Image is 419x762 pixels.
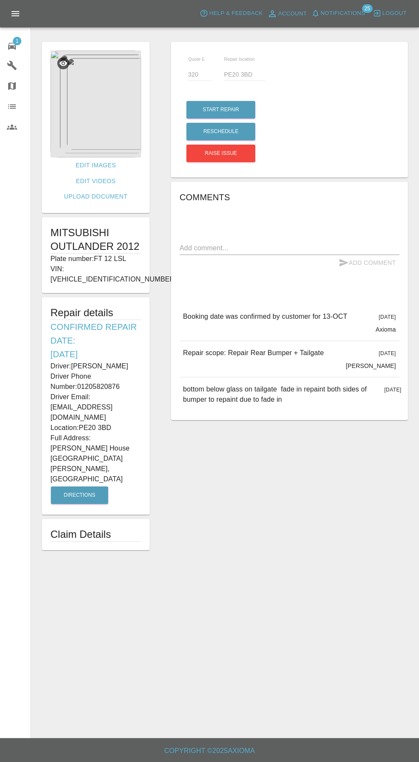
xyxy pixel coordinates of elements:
[50,264,141,285] p: VIN: [VEHICLE_IDENTIFICATION_NUMBER]
[50,226,141,253] h1: MITSUBISHI OUTLANDER 2012
[73,173,119,189] a: Edit Videos
[209,9,263,18] span: Help & Feedback
[183,348,324,358] p: Repair scope: Repair Rear Bumper + Tailgate
[379,350,396,356] span: [DATE]
[61,189,131,205] a: Upload Document
[183,384,378,405] p: bottom below glass on tailgate fade in repaint both sides of bumper to repaint due to fade in
[50,392,141,423] p: Driver Email: [EMAIL_ADDRESS][DOMAIN_NAME]
[265,7,309,21] a: Account
[375,325,396,334] p: Axioma
[50,306,141,320] h5: Repair details
[384,387,401,393] span: [DATE]
[186,101,255,119] button: Start Repair
[51,486,108,504] button: Directions
[321,9,365,18] span: Notifications
[13,37,21,45] span: 1
[224,56,255,62] span: Repair location
[362,4,372,13] span: 25
[371,7,409,20] button: Logout
[5,3,26,24] button: Open drawer
[186,123,255,140] button: Reschedule
[72,157,119,173] a: Edit Images
[180,190,399,204] h6: Comments
[309,7,367,20] button: Notifications
[50,320,141,361] h6: Confirmed Repair Date: [DATE]
[50,433,141,484] p: Full Address: [PERSON_NAME] House [GEOGRAPHIC_DATA][PERSON_NAME], [GEOGRAPHIC_DATA]
[278,9,307,19] span: Account
[188,56,204,62] span: Quote £
[7,745,412,757] h6: Copyright © 2025 Axioma
[186,145,255,162] button: Raise issue
[379,314,396,320] span: [DATE]
[183,311,347,322] p: Booking date was confirmed by customer for 13-OCT
[50,423,141,433] p: Location: PE20 3BD
[50,50,141,157] img: 95de02ff-d8cf-4050-86b4-f33d40905f4e
[198,7,265,20] button: Help & Feedback
[50,371,141,392] p: Driver Phone Number: 01205820876
[382,9,407,18] span: Logout
[50,254,141,264] p: Plate number: FT 12 LSL
[346,362,396,370] p: [PERSON_NAME]
[50,528,141,541] h1: Claim Details
[50,361,141,371] p: Driver: [PERSON_NAME]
